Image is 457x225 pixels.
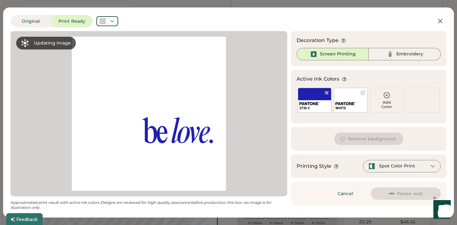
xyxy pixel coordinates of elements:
div: WHITE [335,106,366,110]
img: Ink%20-%20Selected.svg [310,50,317,58]
iframe: Front Chat [427,197,454,224]
div: Spot Color Print [379,163,415,169]
img: Thread%20-%20Unselected.svg [386,50,394,58]
div: 2736 C [299,106,330,110]
div: Add Color [370,100,403,109]
img: 1024px-Pantone_logo.svg.png [335,102,356,105]
div: Embroidery [396,51,423,57]
img: 1024px-Pantone_logo.svg.png [299,102,320,105]
button: Remove background [334,133,404,145]
em: Designs are reviewed for high-quality assurance before production; this low-res image is for illu... [11,200,272,210]
img: spot-color-green.svg [368,163,375,170]
div: Screen Printing [320,51,356,57]
button: Cancel [324,187,367,200]
button: Please wait [371,187,441,200]
button: Original [11,15,51,27]
div: Printing Style [297,162,331,170]
div: Active Ink Colors [297,75,339,83]
button: Print Ready [51,15,93,27]
div: Decoration Type [297,37,339,44]
div: Approximated print result with active ink colors. [11,200,287,210]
